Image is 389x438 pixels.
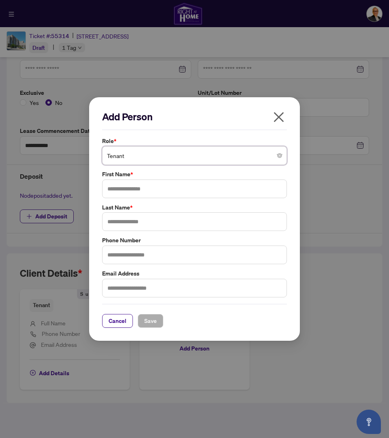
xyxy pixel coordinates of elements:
[102,269,287,278] label: Email Address
[102,236,287,245] label: Phone Number
[102,110,287,123] h2: Add Person
[277,153,282,158] span: close-circle
[272,111,285,124] span: close
[102,314,133,328] button: Cancel
[102,203,287,212] label: Last Name
[109,314,126,327] span: Cancel
[138,314,163,328] button: Save
[357,410,381,434] button: Open asap
[107,148,282,163] span: Tenant
[102,170,287,179] label: First Name
[102,137,287,145] label: Role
